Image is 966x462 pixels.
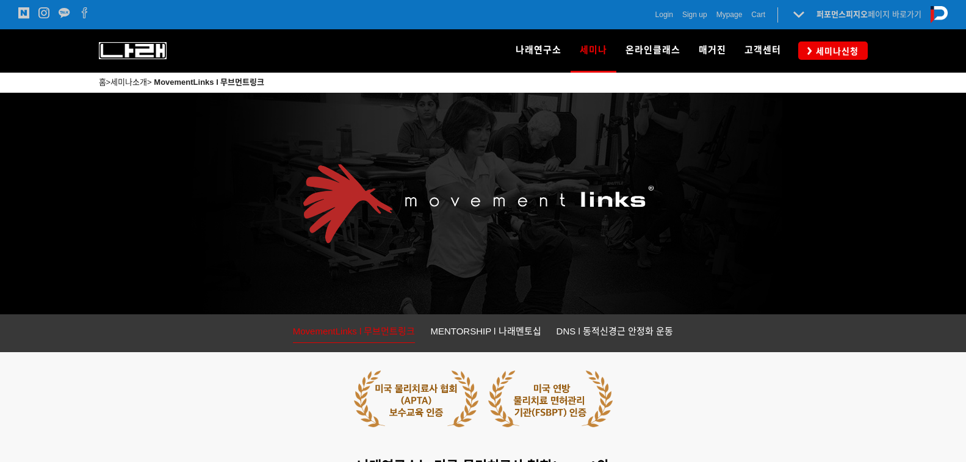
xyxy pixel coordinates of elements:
[812,45,859,57] span: 세미나신청
[682,9,707,21] a: Sign up
[99,76,868,89] p: > >
[571,29,616,72] a: 세미나
[716,9,743,21] a: Mypage
[154,78,264,87] a: MovementLinks l 무브먼트링크
[110,78,147,87] a: 세미나소개
[744,45,781,56] span: 고객센터
[699,45,726,56] span: 매거진
[506,29,571,72] a: 나래연구소
[816,10,868,19] strong: 퍼포먼스피지오
[616,29,690,72] a: 온라인클래스
[816,10,921,19] a: 퍼포먼스피지오페이지 바로가기
[293,323,416,343] a: MovementLinks l 무브먼트링크
[293,326,416,336] span: MovementLinks l 무브먼트링크
[430,326,541,336] span: MENTORSHIP l 나래멘토십
[751,9,765,21] a: Cart
[690,29,735,72] a: 매거진
[655,9,673,21] a: Login
[430,323,541,342] a: MENTORSHIP l 나래멘토십
[354,370,613,427] img: 5cb643d1b3402.png
[99,78,106,87] a: 홈
[516,45,561,56] span: 나래연구소
[557,323,674,342] a: DNS l 동적신경근 안정화 운동
[625,45,680,56] span: 온라인클래스
[798,42,868,59] a: 세미나신청
[557,326,674,336] span: DNS l 동적신경근 안정화 운동
[580,40,607,60] span: 세미나
[735,29,790,72] a: 고객센터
